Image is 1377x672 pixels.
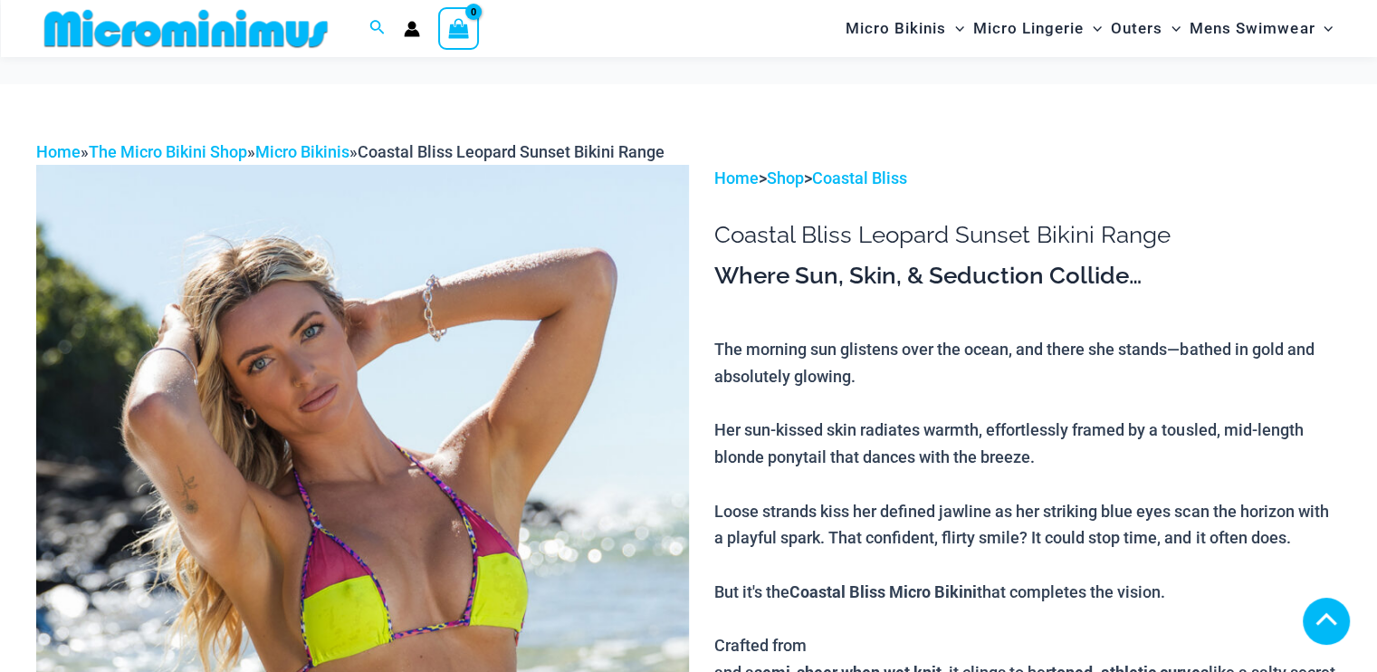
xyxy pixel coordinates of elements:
a: View Shopping Cart, empty [438,7,480,49]
span: Micro Lingerie [973,5,1084,52]
span: Menu Toggle [1162,5,1181,52]
span: Outers [1111,5,1162,52]
span: Menu Toggle [946,5,964,52]
a: Coastal Bliss [812,168,907,187]
a: Mens SwimwearMenu ToggleMenu Toggle [1185,5,1337,52]
a: Account icon link [404,21,420,37]
img: MM SHOP LOGO FLAT [37,8,335,49]
a: Micro Bikinis [255,142,349,161]
nav: Site Navigation [838,3,1341,54]
b: Coastal Bliss Micro Bikini [789,581,977,602]
a: OutersMenu ToggleMenu Toggle [1106,5,1185,52]
a: Home [36,142,81,161]
a: Home [714,168,759,187]
p: > > [714,165,1341,192]
a: Micro BikinisMenu ToggleMenu Toggle [841,5,969,52]
a: The Micro Bikini Shop [89,142,247,161]
span: Micro Bikinis [846,5,946,52]
h1: Coastal Bliss Leopard Sunset Bikini Range [714,221,1341,249]
h3: Where Sun, Skin, & Seduction Collide… [714,261,1341,292]
span: Menu Toggle [1084,5,1102,52]
span: Mens Swimwear [1190,5,1315,52]
a: Micro LingerieMenu ToggleMenu Toggle [969,5,1106,52]
span: Menu Toggle [1315,5,1333,52]
a: Search icon link [369,17,386,40]
a: Shop [767,168,804,187]
span: » » » [36,142,665,161]
span: Coastal Bliss Leopard Sunset Bikini Range [358,142,665,161]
